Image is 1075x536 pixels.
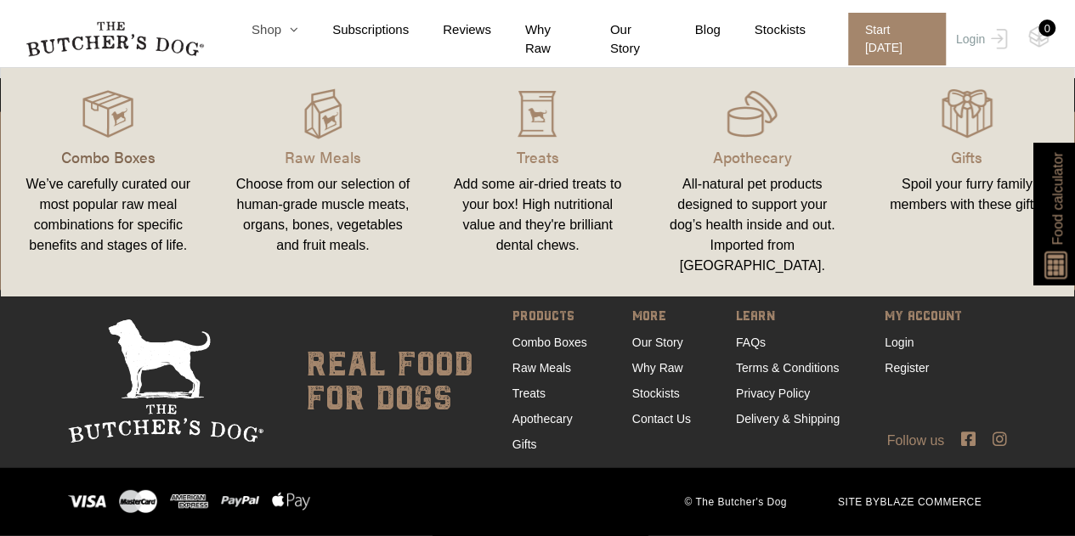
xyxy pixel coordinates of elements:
span: PRODUCTS [512,306,587,330]
a: Login [952,13,1007,65]
a: Our Story [632,336,683,349]
a: Start [DATE] [831,13,952,65]
a: Apothecary All-natural pet products designed to support your dog’s health inside and out. Importe... [645,85,860,279]
a: Raw Meals Choose from our selection of human-grade muscle meats, organs, bones, vegetables and fr... [216,85,431,279]
a: Our Story [576,20,661,59]
div: Choose from our selection of human-grade muscle meats, organs, bones, vegetables and fruit meals. [236,174,410,256]
div: Add some air-dried treats to your box! High nutritional value and they're brilliant dental chews. [450,174,625,256]
span: Food calculator [1047,152,1067,245]
p: Raw Meals [236,145,410,168]
a: Blog [661,20,721,40]
a: Reviews [409,20,491,40]
a: Register [885,361,929,375]
a: Delivery & Shipping [736,412,840,426]
div: real food for dogs [289,319,473,443]
a: BLAZE COMMERCE [880,496,982,508]
span: LEARN [736,306,840,330]
p: Gifts [880,145,1054,168]
a: Stockists [721,20,806,40]
a: Treats [512,386,546,400]
a: Apothecary [512,412,573,426]
div: 0 [1038,20,1055,37]
img: TBD_Cart-Empty.png [1028,25,1050,48]
a: Contact Us [632,412,691,426]
span: Start [DATE] [848,13,946,65]
p: Combo Boxes [21,145,195,168]
div: Spoil your furry family members with these gifts. [880,174,1054,215]
a: Raw Meals [512,361,571,375]
div: We’ve carefully curated our most popular raw meal combinations for specific benefits and stages o... [21,174,195,256]
a: Privacy Policy [736,386,810,400]
a: Combo Boxes [512,336,587,349]
p: Treats [450,145,625,168]
a: Terms & Conditions [736,361,839,375]
a: Shop [218,20,298,40]
p: Apothecary [665,145,840,168]
a: Gifts Spoil your furry family members with these gifts. [859,85,1074,279]
span: MORE [632,306,691,330]
a: Gifts [512,437,537,451]
span: MY ACCOUNT [885,306,962,330]
a: Treats Add some air-dried treats to your box! High nutritional value and they're brilliant dental... [430,85,645,279]
a: Why Raw [632,361,683,375]
a: FAQs [736,336,766,349]
a: Stockists [632,386,680,400]
a: Why Raw [491,20,576,59]
a: Login [885,336,914,349]
a: Subscriptions [298,20,409,40]
span: SITE BY [812,494,1007,510]
span: © The Butcher's Dog [659,494,812,510]
div: All-natural pet products designed to support your dog’s health inside and out. Imported from [GEO... [665,174,840,276]
a: Combo Boxes We’ve carefully curated our most popular raw meal combinations for specific benefits ... [1,85,216,279]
